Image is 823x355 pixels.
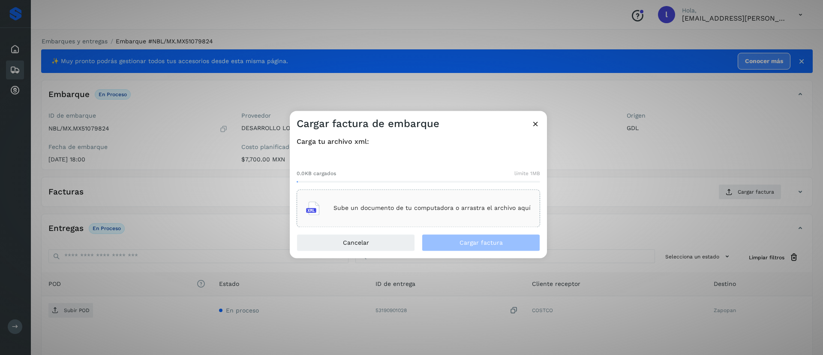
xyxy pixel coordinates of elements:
[297,137,540,146] h4: Carga tu archivo xml:
[422,234,540,251] button: Cargar factura
[460,240,503,246] span: Cargar factura
[343,240,369,246] span: Cancelar
[297,118,439,130] h3: Cargar factura de embarque
[333,205,531,212] p: Sube un documento de tu computadora o arrastra el archivo aquí
[514,170,540,177] span: límite 1MB
[297,170,336,177] span: 0.0KB cargados
[297,234,415,251] button: Cancelar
